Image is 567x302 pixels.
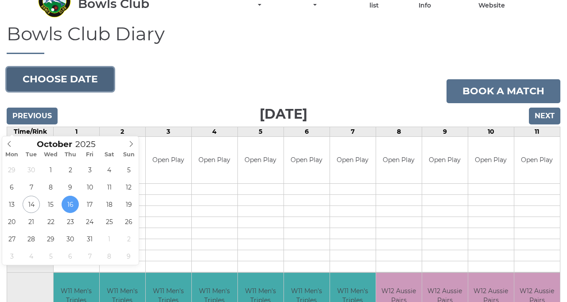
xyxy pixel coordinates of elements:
[22,152,41,158] span: Tue
[120,213,137,230] span: October 26, 2025
[330,127,376,137] td: 7
[514,137,560,183] td: Open Play
[81,230,98,248] span: October 31, 2025
[81,178,98,196] span: October 10, 2025
[191,127,237,137] td: 4
[120,248,137,265] span: November 9, 2025
[81,248,98,265] span: November 7, 2025
[42,213,59,230] span: October 22, 2025
[3,178,20,196] span: October 6, 2025
[376,137,422,183] td: Open Play
[101,248,118,265] span: November 8, 2025
[145,127,191,137] td: 3
[238,137,283,183] td: Open Play
[23,178,40,196] span: October 7, 2025
[62,230,79,248] span: October 30, 2025
[42,230,59,248] span: October 29, 2025
[529,108,560,124] input: Next
[101,230,118,248] span: November 1, 2025
[81,161,98,178] span: October 3, 2025
[192,137,237,183] td: Open Play
[23,213,40,230] span: October 21, 2025
[42,248,59,265] span: November 5, 2025
[422,127,468,137] td: 9
[54,127,100,137] td: 1
[3,213,20,230] span: October 20, 2025
[7,67,114,91] button: Choose date
[3,161,20,178] span: September 29, 2025
[2,152,22,158] span: Mon
[7,108,58,124] input: Previous
[42,196,59,213] span: October 15, 2025
[468,127,514,137] td: 10
[37,140,72,149] span: Scroll to increment
[23,196,40,213] span: October 14, 2025
[99,127,145,137] td: 2
[7,23,560,54] h1: Bowls Club Diary
[62,248,79,265] span: November 6, 2025
[62,178,79,196] span: October 9, 2025
[3,196,20,213] span: October 13, 2025
[42,178,59,196] span: October 8, 2025
[80,152,100,158] span: Fri
[120,178,137,196] span: October 12, 2025
[376,127,422,137] td: 8
[62,161,79,178] span: October 2, 2025
[101,161,118,178] span: October 4, 2025
[23,161,40,178] span: September 30, 2025
[119,152,139,158] span: Sun
[120,230,137,248] span: November 2, 2025
[23,230,40,248] span: October 28, 2025
[447,79,560,103] a: Book a match
[101,196,118,213] span: October 18, 2025
[72,139,107,149] input: Scroll to increment
[62,196,79,213] span: October 16, 2025
[81,196,98,213] span: October 17, 2025
[283,127,330,137] td: 6
[100,152,119,158] span: Sat
[41,152,61,158] span: Wed
[330,137,376,183] td: Open Play
[7,127,54,137] td: Time/Rink
[120,196,137,213] span: October 19, 2025
[514,127,560,137] td: 11
[120,161,137,178] span: October 5, 2025
[237,127,283,137] td: 5
[61,152,80,158] span: Thu
[422,137,468,183] td: Open Play
[42,161,59,178] span: October 1, 2025
[146,137,191,183] td: Open Play
[3,248,20,265] span: November 3, 2025
[3,230,20,248] span: October 27, 2025
[81,213,98,230] span: October 24, 2025
[101,213,118,230] span: October 25, 2025
[284,137,330,183] td: Open Play
[101,178,118,196] span: October 11, 2025
[468,137,514,183] td: Open Play
[62,213,79,230] span: October 23, 2025
[23,248,40,265] span: November 4, 2025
